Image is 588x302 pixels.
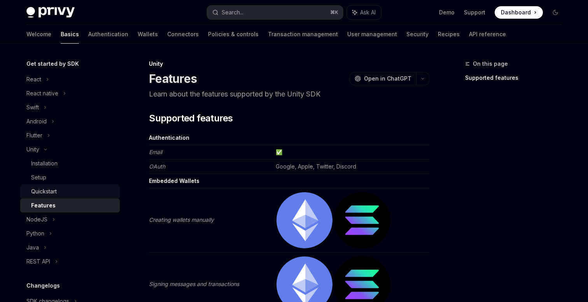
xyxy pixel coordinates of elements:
[26,281,60,290] h5: Changelogs
[350,72,416,85] button: Open in ChatGPT
[464,9,485,16] a: Support
[207,5,343,19] button: Search...⌘K
[26,229,44,238] div: Python
[273,145,429,160] td: ✅
[330,9,338,16] span: ⌘ K
[167,25,199,44] a: Connectors
[26,117,47,126] div: Android
[26,145,39,154] div: Unity
[26,243,39,252] div: Java
[268,25,338,44] a: Transaction management
[31,187,57,196] div: Quickstart
[26,89,58,98] div: React native
[347,5,381,19] button: Ask AI
[276,192,332,248] img: ethereum.png
[149,149,162,155] em: Email
[26,131,42,140] div: Flutter
[549,6,562,19] button: Toggle dark mode
[222,8,243,17] div: Search...
[360,9,376,16] span: Ask AI
[26,7,75,18] img: dark logo
[501,9,531,16] span: Dashboard
[20,198,120,212] a: Features
[61,25,79,44] a: Basics
[26,75,41,84] div: React
[26,59,79,68] h5: Get started by SDK
[26,25,51,44] a: Welcome
[439,9,455,16] a: Demo
[26,103,39,112] div: Swift
[469,25,506,44] a: API reference
[364,75,411,83] span: Open in ChatGPT
[149,281,239,287] em: Signing messages and transactions
[31,201,56,210] div: Features
[347,25,397,44] a: User management
[334,192,390,248] img: solana.png
[149,163,165,170] em: OAuth
[26,215,47,224] div: NodeJS
[208,25,259,44] a: Policies & controls
[31,173,46,182] div: Setup
[149,60,429,68] div: Unity
[406,25,429,44] a: Security
[149,177,199,184] strong: Embedded Wallets
[465,72,568,84] a: Supported features
[438,25,460,44] a: Recipes
[149,72,197,86] h1: Features
[88,25,128,44] a: Authentication
[20,156,120,170] a: Installation
[473,59,508,68] span: On this page
[20,170,120,184] a: Setup
[149,216,214,223] em: Creating wallets manually
[149,112,233,125] span: Supported features
[149,89,429,100] p: Learn about the features supported by the Unity SDK
[495,6,543,19] a: Dashboard
[138,25,158,44] a: Wallets
[26,257,50,266] div: REST API
[20,184,120,198] a: Quickstart
[31,159,58,168] div: Installation
[149,134,189,141] strong: Authentication
[273,160,429,174] td: Google, Apple, Twitter, Discord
